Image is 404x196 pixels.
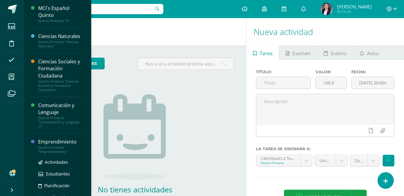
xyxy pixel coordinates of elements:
[38,102,84,116] div: Comunicación y Lenguaje
[279,46,317,60] a: Examen
[246,46,279,60] a: Tarea
[28,4,163,14] input: Busca un usuario...
[38,19,84,23] div: Quinto Primaria "A"
[38,40,84,48] div: Quinto Primaria "Ciencias Naturales"
[261,161,296,165] div: Quinto Primaria
[355,155,363,166] span: Zona (100.0%)
[254,18,397,46] h1: Nueva actividad
[38,58,84,79] div: Ciencias Sociales y Formación Ciudadana
[337,9,372,14] span: Mi Perfil
[331,46,347,61] span: Evento
[315,155,347,166] a: Unidad 3
[352,77,394,89] input: Fecha de entrega
[38,116,84,128] div: Quinto Primaria "Comunicación y Lenguaje L1"
[38,138,84,145] div: Emprendimiento
[38,182,84,189] a: Planificación
[38,145,84,154] div: Quinto Primaria "Emprendimiento"
[350,155,379,166] a: Zona (100.0%)
[38,33,84,48] a: Ciencias NaturalesQuinto Primaria "Ciencias Naturales"
[46,171,70,177] span: Estudiantes
[138,58,234,70] input: Busca una actividad próxima aquí...
[38,33,84,40] div: Ciencias Naturales
[38,5,84,19] div: MCI´s Español Quinto
[38,5,84,23] a: MCI´s Español QuintoQuinto Primaria "A"
[256,70,311,74] label: Título:
[260,46,273,61] span: Tarea
[31,18,239,46] h1: Actividades
[44,183,69,188] span: Planificación
[353,46,386,60] a: Aviso
[256,77,310,89] input: Título
[316,70,347,74] label: Valor:
[317,46,353,60] a: Evento
[261,155,296,161] div: Cakchiquel L2 'Kaqchiquel L2'
[321,3,333,15] img: 07998e3a003b75678539ed9da100f3a7.png
[45,159,68,165] span: Actividades
[256,147,394,151] label: La tarea se asignará a:
[367,46,379,61] span: Aviso
[351,70,394,74] label: Fecha:
[103,94,167,179] img: no_activities.png
[75,184,195,194] h2: No tienes actividades
[319,155,331,166] span: Unidad 3
[38,58,84,92] a: Ciencias Sociales y Formación CiudadanaQuinto Primaria "Ciencias Sociales y Formación Ciudadana"
[337,4,372,10] span: [PERSON_NAME]
[38,159,84,166] a: Actividades
[38,170,84,177] a: Estudiantes
[38,102,84,128] a: Comunicación y LenguajeQuinto Primaria "Comunicación y Lenguaje L1"
[38,79,84,92] div: Quinto Primaria "Ciencias Sociales y Formación Ciudadana"
[256,155,312,166] a: Cakchiquel L2 'Kaqchiquel L2'Quinto Primaria
[38,138,84,154] a: EmprendimientoQuinto Primaria "Emprendimiento"
[316,77,346,89] input: Puntos máximos
[292,46,310,61] span: Examen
